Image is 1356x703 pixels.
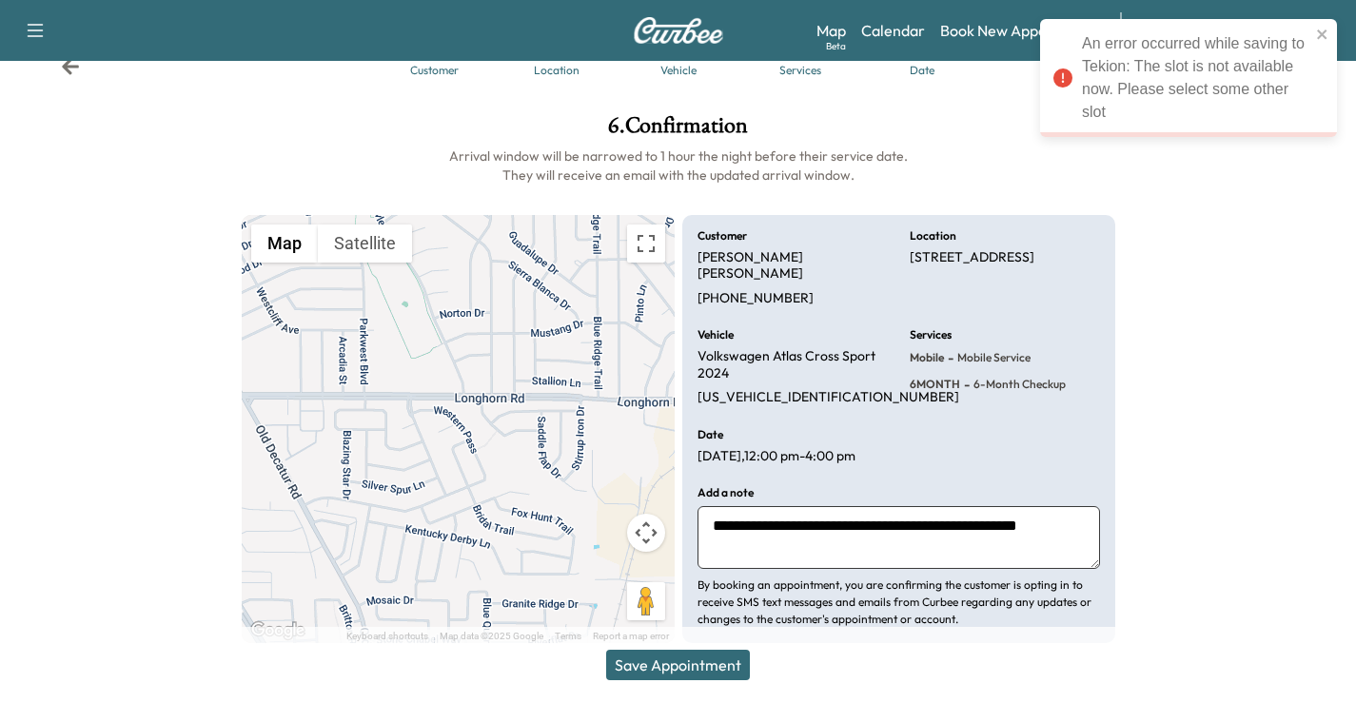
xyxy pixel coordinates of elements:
h6: Services [910,329,952,341]
p: [PHONE_NUMBER] [698,290,814,307]
button: Toggle fullscreen view [627,225,665,263]
p: By booking an appointment, you are confirming the customer is opting in to receive SMS text messa... [698,576,1100,628]
p: [PERSON_NAME] [PERSON_NAME] [698,249,888,283]
p: [DATE] , 12:00 pm - 4:00 pm [698,448,855,465]
span: Mobile Service [953,350,1031,365]
h6: Location [910,230,956,242]
div: Location [534,65,580,76]
p: Volkswagen Atlas Cross Sport 2024 [698,348,888,381]
p: [STREET_ADDRESS] [910,249,1034,266]
div: Date [910,65,934,76]
span: - [960,375,970,394]
div: Beta [826,39,846,53]
div: An error occurred while saving to Tekion: The slot is not available now. Please select some other... [1082,32,1310,124]
a: Open this area in Google Maps (opens a new window) [246,618,309,643]
h6: Add a note [698,487,754,498]
img: Google [246,618,309,643]
button: Drag Pegman onto the map to open Street View [627,582,665,620]
img: Curbee Logo [633,17,724,44]
button: close [1316,27,1329,42]
a: Calendar [861,19,925,42]
h6: Arrival window will be narrowed to 1 hour the night before their service date. They will receive ... [242,146,1115,185]
span: 6MONTH [910,377,960,392]
button: Map camera controls [627,514,665,552]
span: 6-month checkup [970,377,1066,392]
a: Book New Appointment [940,19,1101,42]
h6: Vehicle [698,329,734,341]
a: MapBeta [816,19,846,42]
div: Vehicle [660,65,697,76]
button: Show street map [251,225,318,263]
span: - [944,348,953,367]
span: Mobile [910,350,944,365]
button: Save Appointment [606,650,750,680]
div: Services [779,65,821,76]
h6: Customer [698,230,747,242]
div: Back [61,57,80,76]
p: [US_VEHICLE_IDENTIFICATION_NUMBER] [698,389,959,406]
button: Show satellite imagery [318,225,412,263]
h6: Date [698,429,723,440]
div: Customer [410,65,459,76]
h1: 6 . Confirmation [242,114,1115,146]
